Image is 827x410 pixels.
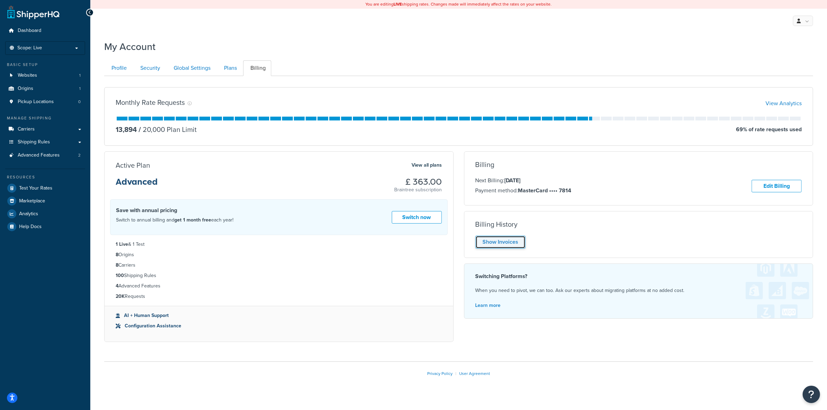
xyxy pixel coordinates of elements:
[5,136,85,149] a: Shipping Rules
[5,174,85,180] div: Resources
[104,60,132,76] a: Profile
[116,282,118,290] strong: 4
[18,28,41,34] span: Dashboard
[505,176,521,184] strong: [DATE]
[18,139,50,145] span: Shipping Rules
[19,198,45,204] span: Marketplace
[5,195,85,207] a: Marketplace
[79,86,81,92] span: 1
[5,62,85,68] div: Basic Setup
[116,322,442,330] li: Configuration Assistance
[518,186,572,194] strong: MasterCard •••• 7814
[475,161,495,168] h3: Billing
[5,220,85,233] a: Help Docs
[475,302,501,309] a: Learn more
[475,176,572,185] p: Next Billing:
[116,293,442,300] li: Requests
[803,386,820,403] button: Open Resource Center
[174,216,211,224] strong: get 1 month free
[392,211,442,224] a: Switch now
[116,177,158,192] h3: Advanced
[5,149,85,162] a: Advanced Features 2
[116,206,233,215] h4: Save with annual pricing
[475,272,802,281] h4: Switching Platforms?
[427,370,453,377] a: Privacy Policy
[5,95,85,108] a: Pickup Locations 0
[133,60,166,76] a: Security
[78,99,81,105] span: 0
[455,370,456,377] span: |
[475,286,802,295] p: When you need to pivot, we can too. Ask our experts about migrating platforms at no added cost.
[459,370,490,377] a: User Agreement
[475,220,518,228] h3: Billing History
[5,182,85,194] a: Test Your Rates
[116,272,442,279] li: Shipping Rules
[116,216,233,225] p: Switch to annual billing and each year!
[116,261,118,269] strong: 8
[243,60,271,76] a: Billing
[5,123,85,136] a: Carriers
[736,125,802,134] p: 69 % of rate requests used
[104,40,156,53] h1: My Account
[7,5,59,19] a: ShipperHQ Home
[5,208,85,220] a: Analytics
[116,99,185,106] h3: Monthly Rate Requests
[395,177,442,186] h3: £ 363.00
[19,224,42,230] span: Help Docs
[217,60,242,76] a: Plans
[18,126,35,132] span: Carriers
[116,161,150,169] h3: Active Plan
[17,45,42,51] span: Scope: Live
[116,272,124,279] strong: 100
[116,125,137,134] p: 13,894
[5,69,85,82] li: Websites
[116,293,125,300] strong: 20K
[116,241,442,248] li: & 1 Test
[19,185,52,191] span: Test Your Rates
[412,161,442,170] a: View all plans
[475,236,526,249] a: Show Invoices
[5,149,85,162] li: Advanced Features
[116,312,442,319] li: AI + Human Support
[752,180,802,193] a: Edit Billing
[116,251,442,259] li: Origins
[116,241,128,248] strong: 1 Live
[19,211,38,217] span: Analytics
[766,99,802,107] a: View Analytics
[5,24,85,37] a: Dashboard
[139,124,141,135] span: /
[475,186,572,195] p: Payment method:
[5,95,85,108] li: Pickup Locations
[18,86,33,92] span: Origins
[5,82,85,95] li: Origins
[5,69,85,82] a: Websites 1
[116,282,442,290] li: Advanced Features
[394,1,402,7] b: LIVE
[166,60,216,76] a: Global Settings
[5,82,85,95] a: Origins 1
[5,115,85,121] div: Manage Shipping
[18,99,54,105] span: Pickup Locations
[137,125,197,134] p: 20,000 Plan Limit
[116,261,442,269] li: Carriers
[116,251,118,258] strong: 8
[79,73,81,78] span: 1
[18,152,60,158] span: Advanced Features
[395,186,442,193] p: Braintree subscription
[18,73,37,78] span: Websites
[78,152,81,158] span: 2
